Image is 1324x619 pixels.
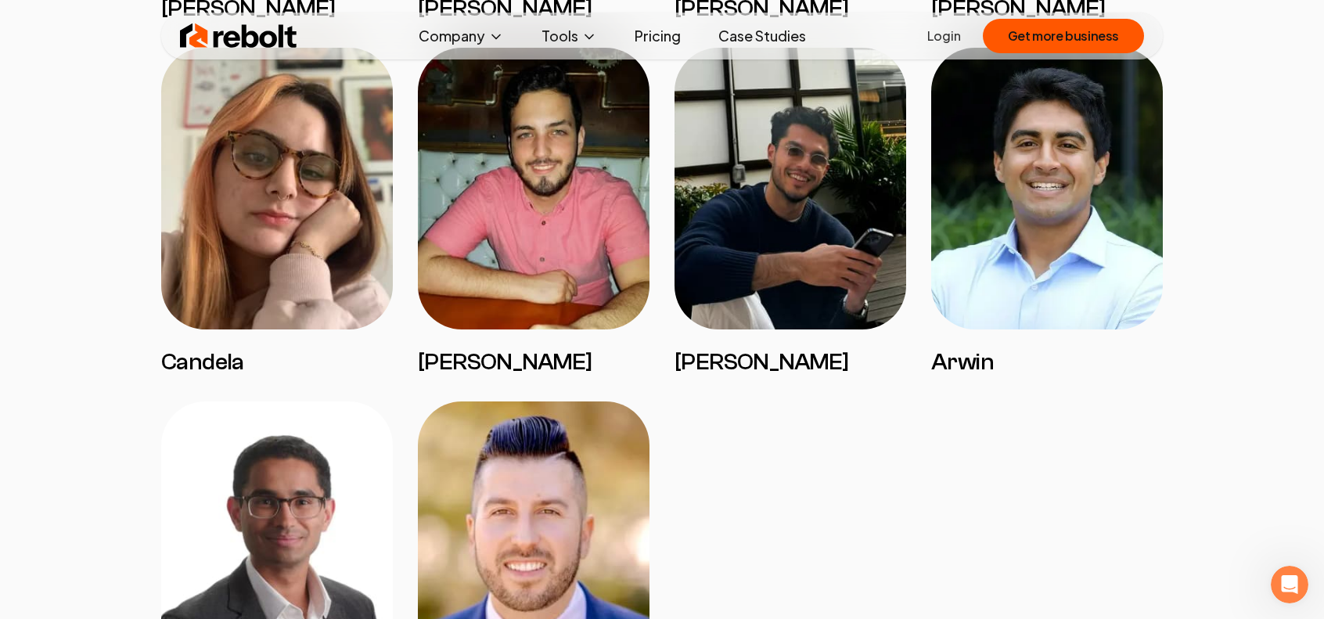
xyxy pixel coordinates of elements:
[927,27,961,45] a: Login
[161,348,393,376] h3: Candela
[418,48,649,329] img: Santiago
[418,348,649,376] h3: [PERSON_NAME]
[675,348,906,376] h3: [PERSON_NAME]
[529,20,610,52] button: Tools
[161,48,393,329] img: Candela
[1271,566,1308,603] iframe: Intercom live chat
[931,48,1163,329] img: Arwin
[675,48,906,329] img: Omar
[931,348,1163,376] h3: Arwin
[706,20,819,52] a: Case Studies
[622,20,693,52] a: Pricing
[406,20,516,52] button: Company
[180,20,297,52] img: Rebolt Logo
[983,19,1144,53] button: Get more business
